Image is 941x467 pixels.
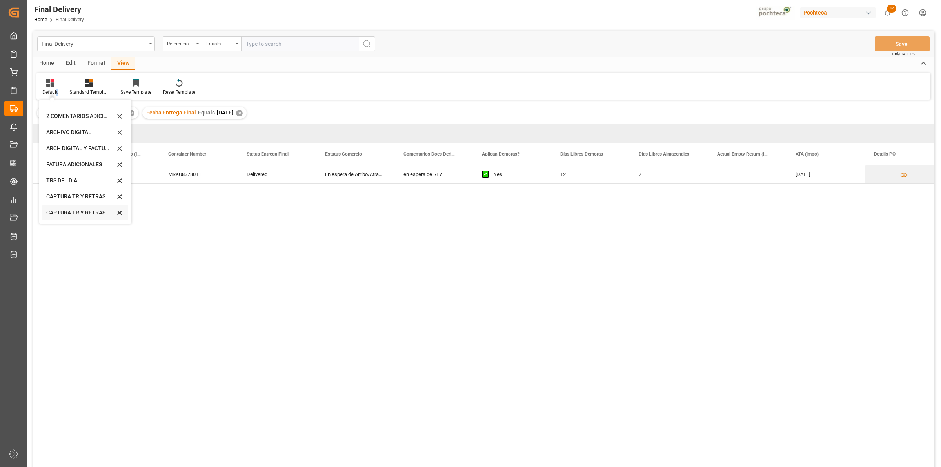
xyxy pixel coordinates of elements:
[33,57,60,70] div: Home
[42,38,146,48] div: Final Delivery
[34,17,47,22] a: Home
[494,165,541,184] div: Yes
[629,165,708,183] div: 7
[551,165,629,183] div: 12
[46,112,115,120] div: 2 COMENTARIOS ADICIONALES CAPTURA
[875,36,930,51] button: Save
[46,144,115,153] div: ARCH DIGITAL Y FACTURA
[896,4,914,22] button: Help Center
[717,151,770,157] span: Actual Empty Return (impo)
[46,176,115,185] div: TRS DEL DIA
[206,38,233,47] div: Equals
[168,151,206,157] span: Container Number
[887,5,896,13] span: 37
[359,36,375,51] button: search button
[217,109,233,116] span: [DATE]
[159,165,237,183] div: MRKU8378011
[46,209,115,217] div: CAPTURA TR Y RETRASO CON ENTREGA Y SUCURSAL
[892,51,915,57] span: Ctrl/CMD + S
[482,151,520,157] span: Aplican Demoras?
[786,165,865,183] div: [DATE]
[60,57,82,70] div: Edit
[247,151,289,157] span: Status Entrega Final
[756,6,795,20] img: pochtecaImg.jpg_1689854062.jpg
[198,109,215,116] span: Equals
[163,89,195,96] div: Reset Template
[42,89,58,96] div: Default
[800,7,876,18] div: Pochteca
[796,151,819,157] span: ATA (impo)
[403,151,456,157] span: Comentarios Docs Derived
[46,193,115,201] div: CAPTURA TR Y RETRASO + FECHA DE ENTREGA
[879,4,896,22] button: show 37 new notifications
[236,110,243,116] div: ✕
[560,151,603,157] span: Días Libres Demoras
[167,38,194,47] div: Referencia Leschaco (Impo)
[120,89,151,96] div: Save Template
[69,89,109,96] div: Standard Templates
[146,109,196,116] span: Fecha Entrega Final
[325,151,362,157] span: Estatus Comercio
[163,36,202,51] button: open menu
[874,151,896,157] span: Details PO
[800,5,879,20] button: Pochteca
[241,36,359,51] input: Type to search
[82,57,111,70] div: Format
[237,165,316,183] div: Delivered
[46,160,115,169] div: FATURA ADICIONALES
[46,128,115,136] div: ARCHIVO DIGITAL
[316,165,394,183] div: En espera de Arribo/Atraque
[111,57,135,70] div: View
[639,151,689,157] span: Días Libres Almacenajes
[33,165,80,184] div: Press SPACE to select this row.
[34,4,84,15] div: Final Delivery
[394,165,472,183] div: en espera de REV
[37,36,155,51] button: open menu
[202,36,241,51] button: open menu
